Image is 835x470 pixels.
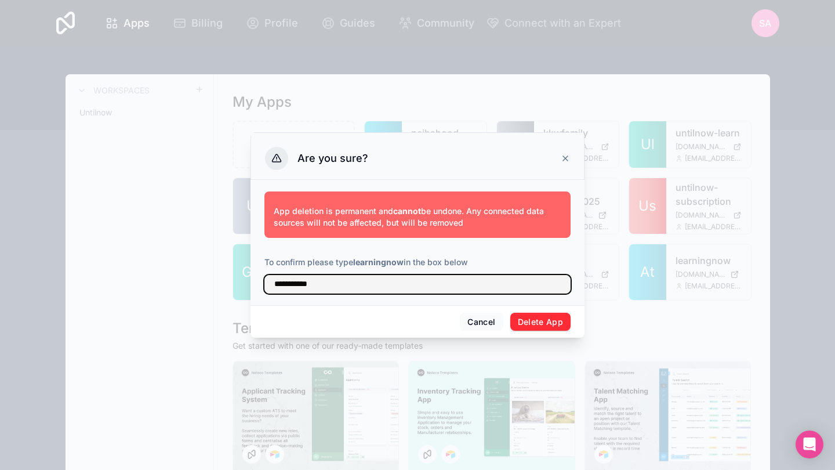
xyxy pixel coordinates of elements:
p: App deletion is permanent and be undone. Any connected data sources will not be affected, but wil... [274,205,561,229]
p: To confirm please type in the box below [264,256,571,268]
h3: Are you sure? [297,151,368,165]
div: Open Intercom Messenger [796,431,823,458]
button: Cancel [460,313,503,331]
strong: cannot [393,206,421,216]
button: Delete App [510,313,571,331]
strong: learningnow [353,257,404,267]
